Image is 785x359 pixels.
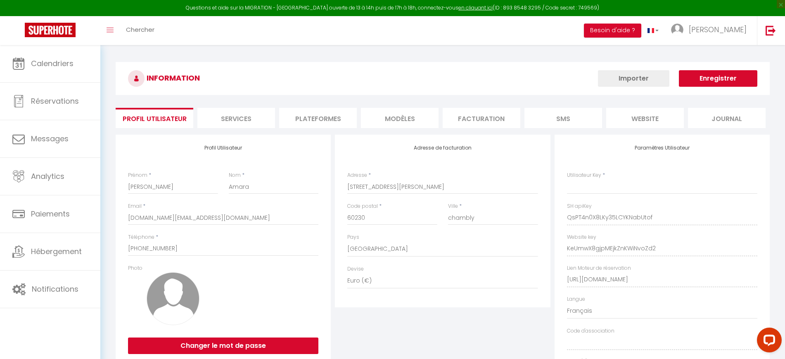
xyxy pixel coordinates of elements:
[25,23,76,37] img: Super Booking
[688,108,766,128] li: Journal
[128,171,147,179] label: Prénom
[361,108,439,128] li: MODÈLES
[120,16,161,45] a: Chercher
[689,24,747,35] span: [PERSON_NAME]
[598,70,669,87] button: Importer
[750,324,785,359] iframe: LiveChat chat widget
[567,295,585,303] label: Langue
[567,202,592,210] label: SH apiKey
[128,202,142,210] label: Email
[443,108,520,128] li: Facturation
[31,133,69,144] span: Messages
[458,4,493,11] a: en cliquant ici
[31,171,64,181] span: Analytics
[31,246,82,257] span: Hébergement
[671,24,683,36] img: ...
[31,96,79,106] span: Réservations
[197,108,275,128] li: Services
[347,265,364,273] label: Devise
[116,108,193,128] li: Profil Utilisateur
[128,338,318,354] button: Changer le mot de passe
[126,25,154,34] span: Chercher
[567,171,601,179] label: Utilisateur Key
[31,58,74,69] span: Calendriers
[347,145,538,151] h4: Adresse de facturation
[567,327,614,335] label: Code d'association
[606,108,684,128] li: website
[347,202,378,210] label: Code postal
[147,272,199,325] img: avatar.png
[665,16,757,45] a: ... [PERSON_NAME]
[279,108,357,128] li: Plateformes
[229,171,241,179] label: Nom
[116,62,770,95] h3: INFORMATION
[567,264,631,272] label: Lien Moteur de réservation
[524,108,602,128] li: SMS
[347,233,359,241] label: Pays
[347,171,367,179] label: Adresse
[128,233,154,241] label: Téléphone
[766,25,776,36] img: logout
[31,209,70,219] span: Paiements
[448,202,458,210] label: Ville
[567,233,596,241] label: Website key
[679,70,757,87] button: Enregistrer
[567,145,757,151] h4: Paramètres Utilisateur
[32,284,78,294] span: Notifications
[128,145,318,151] h4: Profil Utilisateur
[128,264,142,272] label: Photo
[584,24,641,38] button: Besoin d'aide ?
